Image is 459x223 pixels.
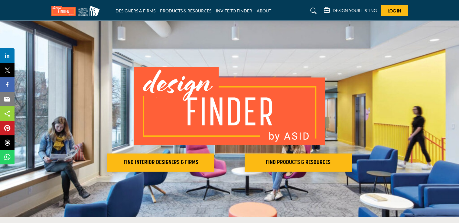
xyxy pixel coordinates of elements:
a: PRODUCTS & RESOURCES [160,8,211,13]
a: DESIGNERS & FIRMS [116,8,155,13]
a: ABOUT [257,8,271,13]
img: image [134,67,325,145]
button: Log In [381,5,408,16]
h2: FIND INTERIOR DESIGNERS & FIRMS [109,159,213,166]
div: DESIGN YOUR LISTING [324,7,377,15]
button: FIND PRODUCTS & RESOURCES [245,154,352,172]
h2: FIND PRODUCTS & RESOURCES [246,159,350,166]
a: Search [304,6,321,16]
h5: DESIGN YOUR LISTING [333,8,377,13]
button: FIND INTERIOR DESIGNERS & FIRMS [107,154,214,172]
span: Log In [388,8,401,13]
img: Site Logo [51,6,103,16]
a: INVITE TO FINDER [216,8,252,13]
